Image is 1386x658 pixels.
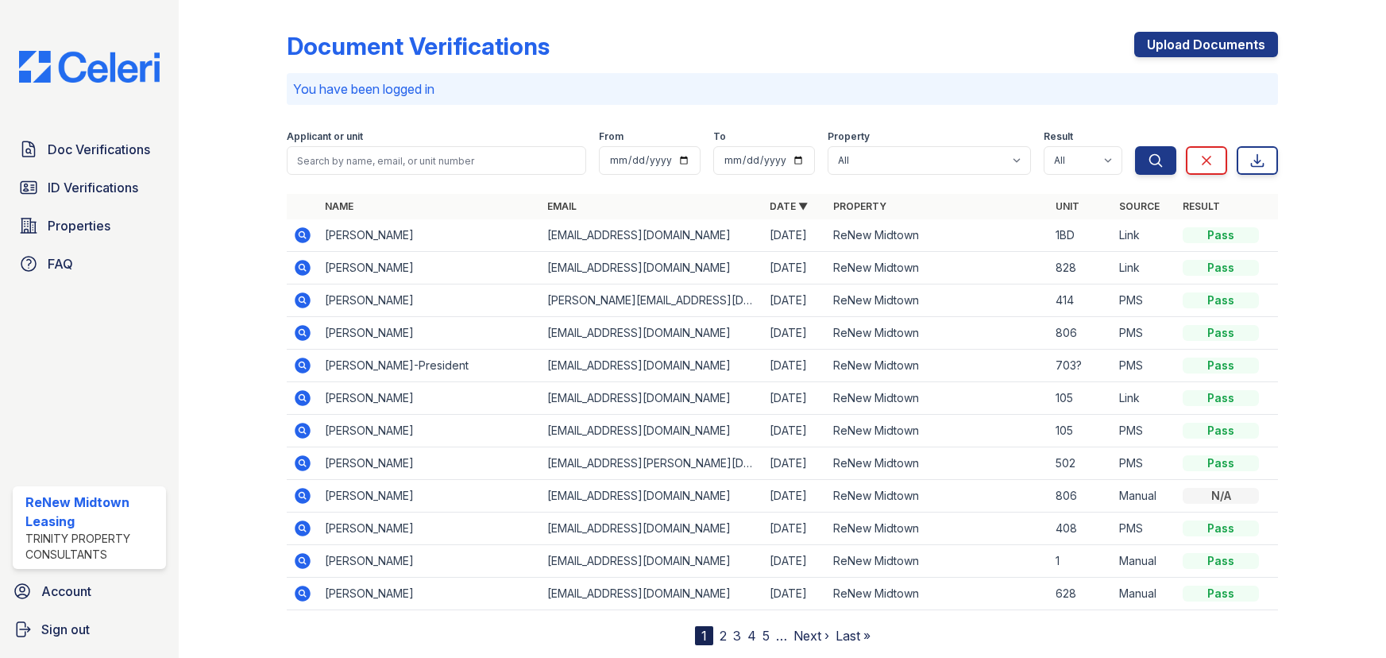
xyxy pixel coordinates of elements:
[6,575,172,607] a: Account
[1049,317,1113,350] td: 806
[1049,480,1113,513] td: 806
[827,578,1049,610] td: ReNew Midtown
[319,447,541,480] td: [PERSON_NAME]
[41,620,90,639] span: Sign out
[1056,200,1079,212] a: Unit
[25,531,160,563] div: Trinity Property Consultants
[763,219,827,252] td: [DATE]
[6,613,172,645] a: Sign out
[287,32,550,60] div: Document Verifications
[319,317,541,350] td: [PERSON_NAME]
[763,447,827,480] td: [DATE]
[1183,292,1259,308] div: Pass
[541,382,763,415] td: [EMAIL_ADDRESS][DOMAIN_NAME]
[541,447,763,480] td: [EMAIL_ADDRESS][PERSON_NAME][DOMAIN_NAME]
[1183,200,1220,212] a: Result
[319,219,541,252] td: [PERSON_NAME]
[48,178,138,197] span: ID Verifications
[1113,545,1176,578] td: Manual
[1113,317,1176,350] td: PMS
[827,480,1049,513] td: ReNew Midtown
[763,578,827,610] td: [DATE]
[1049,578,1113,610] td: 628
[695,626,713,645] div: 1
[827,513,1049,545] td: ReNew Midtown
[1119,200,1160,212] a: Source
[48,216,110,235] span: Properties
[828,130,870,143] label: Property
[13,248,166,280] a: FAQ
[793,628,829,644] a: Next ›
[1049,513,1113,545] td: 408
[541,252,763,284] td: [EMAIL_ADDRESS][DOMAIN_NAME]
[1049,284,1113,317] td: 414
[541,513,763,545] td: [EMAIL_ADDRESS][DOMAIN_NAME]
[319,382,541,415] td: [PERSON_NAME]
[836,628,871,644] a: Last »
[541,317,763,350] td: [EMAIL_ADDRESS][DOMAIN_NAME]
[1113,350,1176,382] td: PMS
[1183,358,1259,374] div: Pass
[827,447,1049,480] td: ReNew Midtown
[1134,32,1278,57] a: Upload Documents
[1049,382,1113,415] td: 105
[833,200,886,212] a: Property
[1049,545,1113,578] td: 1
[1113,578,1176,610] td: Manual
[770,200,808,212] a: Date ▼
[827,252,1049,284] td: ReNew Midtown
[13,134,166,165] a: Doc Verifications
[1049,415,1113,447] td: 105
[1113,219,1176,252] td: Link
[763,284,827,317] td: [DATE]
[1044,130,1073,143] label: Result
[13,172,166,203] a: ID Verifications
[1183,325,1259,341] div: Pass
[547,200,577,212] a: Email
[1113,284,1176,317] td: PMS
[1113,382,1176,415] td: Link
[1183,260,1259,276] div: Pass
[541,284,763,317] td: [PERSON_NAME][EMAIL_ADDRESS][DOMAIN_NAME]
[1113,480,1176,513] td: Manual
[747,628,756,644] a: 4
[48,140,150,159] span: Doc Verifications
[25,493,160,531] div: ReNew Midtown Leasing
[319,513,541,545] td: [PERSON_NAME]
[319,545,541,578] td: [PERSON_NAME]
[541,415,763,447] td: [EMAIL_ADDRESS][DOMAIN_NAME]
[287,130,363,143] label: Applicant or unit
[1113,513,1176,545] td: PMS
[1049,252,1113,284] td: 828
[713,130,726,143] label: To
[1049,219,1113,252] td: 1BD
[1113,447,1176,480] td: PMS
[827,545,1049,578] td: ReNew Midtown
[827,317,1049,350] td: ReNew Midtown
[1183,586,1259,602] div: Pass
[763,317,827,350] td: [DATE]
[325,200,353,212] a: Name
[541,219,763,252] td: [EMAIL_ADDRESS][DOMAIN_NAME]
[1183,553,1259,569] div: Pass
[6,51,172,83] img: CE_Logo_Blue-a8612792a0a2168367f1c8372b55b34899dd931a85d93a1a3d3e32e68fde9ad4.png
[541,545,763,578] td: [EMAIL_ADDRESS][DOMAIN_NAME]
[1049,447,1113,480] td: 502
[1183,488,1259,504] div: N/A
[319,252,541,284] td: [PERSON_NAME]
[763,350,827,382] td: [DATE]
[827,219,1049,252] td: ReNew Midtown
[827,382,1049,415] td: ReNew Midtown
[733,628,741,644] a: 3
[763,480,827,513] td: [DATE]
[1319,594,1370,642] iframe: chat widget
[319,350,541,382] td: [PERSON_NAME]-President
[1049,350,1113,382] td: 703?
[541,350,763,382] td: [EMAIL_ADDRESS][DOMAIN_NAME]
[1183,455,1259,471] div: Pass
[319,284,541,317] td: [PERSON_NAME]
[1183,227,1259,243] div: Pass
[763,252,827,284] td: [DATE]
[763,545,827,578] td: [DATE]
